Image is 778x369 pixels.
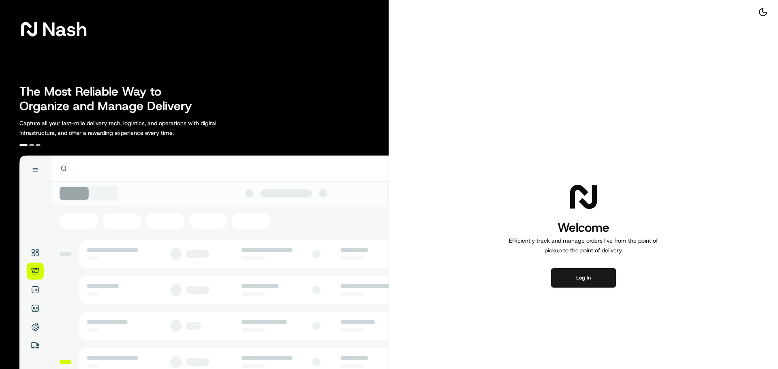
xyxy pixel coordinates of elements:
p: Capture all your last-mile delivery tech, logistics, and operations with digital infrastructure, ... [19,118,253,138]
span: Nash [42,21,87,37]
p: Efficiently track and manage orders live from the point of pickup to the point of delivery. [506,236,661,255]
button: Log in [551,268,616,288]
h2: The Most Reliable Way to Organize and Manage Delivery [19,84,201,113]
h1: Welcome [506,220,661,236]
